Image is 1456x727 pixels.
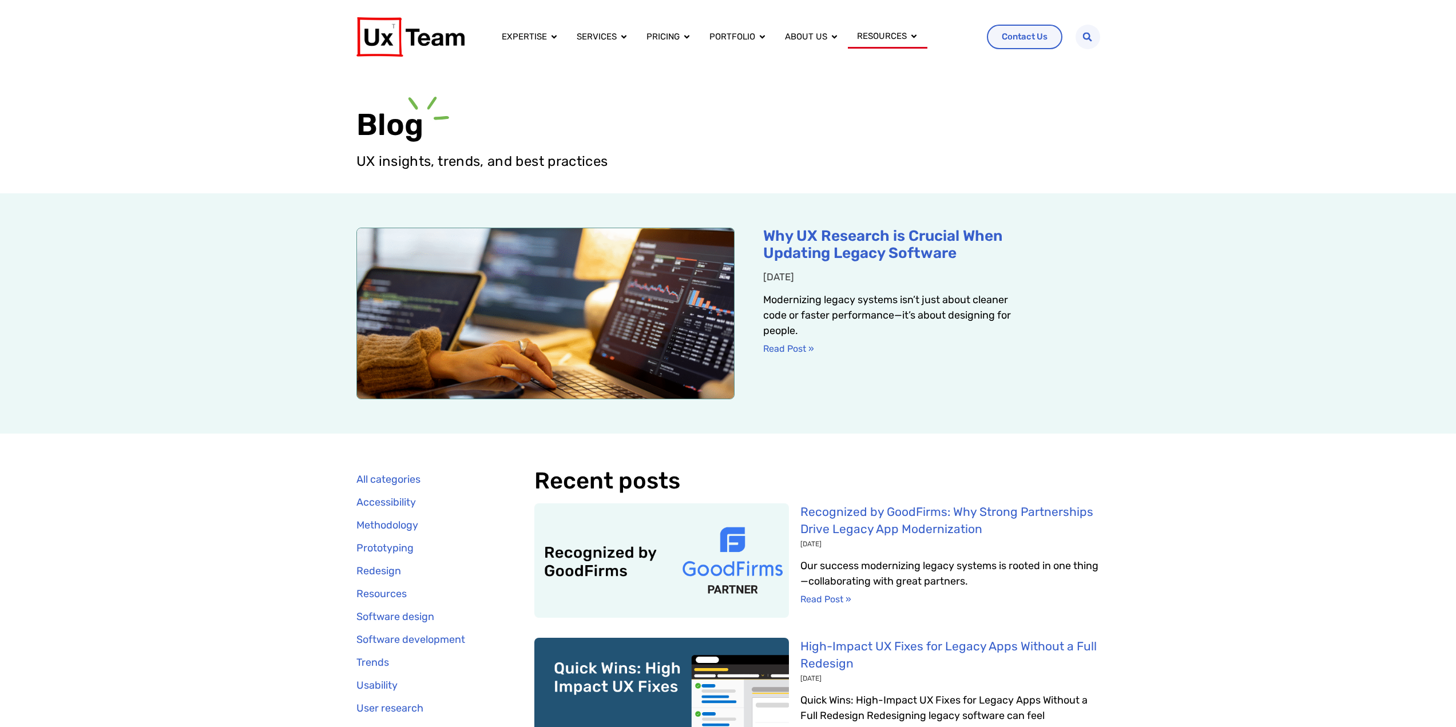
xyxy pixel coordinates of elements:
span: [DATE] [800,674,822,682]
a: Usability [356,674,489,697]
h2: Recent posts [534,468,1100,494]
a: Methodology [356,514,489,537]
a: Pricing [646,30,680,43]
nav: Menu [493,25,978,49]
div: Menu Toggle [493,25,978,49]
a: Software development [356,628,489,651]
a: Trends [356,651,489,674]
a: All categories [356,468,489,491]
a: Resources [356,582,489,605]
a: User research [356,697,489,720]
p: Our success modernizing legacy systems is rooted in one thing—collaborating with great partners. [800,558,1100,589]
a: Why UX Research is Crucial When Updating Legacy Software [763,227,1002,262]
a: Read more about Recognized by GoodFirms: Why Strong Partnerships Drive Legacy App Modernization [800,594,851,605]
a: High-Impact UX Fixes for Legacy Apps Without a Full Redesign [800,639,1097,670]
h1: Blog [356,106,1100,143]
span: [DATE] [763,271,794,283]
nav: Menu [356,468,489,720]
a: Contact Us [987,25,1062,49]
img: UX Team Logo [356,17,465,57]
p: Modernizing legacy systems isn’t just about cleaner code or faster performance—it’s about designi... [763,292,1020,339]
a: Resources [857,30,907,43]
div: Search [1076,25,1100,49]
a: About us [785,30,827,43]
a: Redesign [356,559,489,582]
a: Read more about Why UX Research is Crucial When Updating Legacy Software [763,343,814,354]
a: Services [577,30,617,43]
a: Recognized by GoodFirms: Why Strong Partnerships Drive Legacy App Modernization [800,504,1093,536]
span: [DATE] [800,540,822,548]
iframe: Chat Widget [1399,672,1456,727]
a: Prototyping [356,537,489,559]
div: UX insights, trends, and best practices [356,152,1100,170]
span: Contact Us [1002,33,1048,41]
a: Software design [356,605,489,628]
a: Portfolio [709,30,755,43]
a: Accessibility [356,491,489,514]
a: Expertise [502,30,547,43]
